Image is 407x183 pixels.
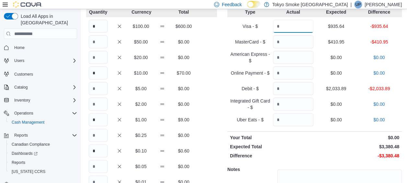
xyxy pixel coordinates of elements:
button: Reports [1,131,80,140]
p: Currency [131,9,150,15]
a: Home [12,44,27,52]
p: $0.00 [359,70,399,76]
p: $0.10 [131,148,150,154]
p: $0.00 [174,54,193,61]
h5: Notes [227,163,276,176]
input: Quantity [89,35,107,48]
input: Quantity [89,129,107,142]
span: [US_STATE] CCRS [12,169,45,174]
span: Users [12,57,77,65]
span: Inventory [12,96,77,104]
span: Inventory [14,98,30,103]
span: Reports [12,131,77,139]
span: Washington CCRS [9,168,77,176]
p: $0.25 [131,132,150,139]
a: [US_STATE] CCRS [9,168,48,176]
span: Cash Management [12,120,44,125]
span: Catalog [12,83,77,91]
p: Expected Total [230,143,313,150]
p: $20.00 [131,54,150,61]
a: Dashboards [6,149,80,158]
button: Users [1,56,80,65]
span: Feedback [222,1,242,8]
input: Quantity [273,35,313,48]
p: $2,033.89 [316,85,356,92]
p: MasterCard - $ [230,39,270,45]
span: Load All Apps in [GEOGRAPHIC_DATA] [18,13,77,26]
a: Dashboards [9,150,40,157]
div: Unike Patel [354,1,362,8]
span: Customers [14,72,33,77]
input: Quantity [89,160,107,173]
p: Integrated Gift Card - $ [230,98,270,111]
p: -$3,380.48 [316,152,399,159]
button: [US_STATE] CCRS [6,167,80,176]
p: American Express - $ [230,51,270,64]
p: $0.00 [316,54,356,61]
p: $10.00 [131,70,150,76]
input: Quantity [89,67,107,79]
input: Quantity [89,144,107,157]
span: Reports [12,160,25,165]
p: $9.00 [174,116,193,123]
input: Quantity [89,51,107,64]
span: Canadian Compliance [12,142,50,147]
p: $0.00 [316,116,356,123]
input: Quantity [273,20,313,33]
a: Reports [9,159,28,166]
input: Quantity [273,67,313,79]
span: Cash Management [9,118,77,126]
p: $0.00 [316,101,356,107]
p: $0.00 [174,39,193,45]
span: Home [14,45,25,50]
p: -$2,033.89 [359,85,399,92]
button: Home [1,43,80,52]
p: Actual [273,9,313,15]
p: $0.00 [359,101,399,107]
input: Quantity [89,113,107,126]
p: Difference [230,152,313,159]
button: Inventory [12,96,33,104]
p: $50.00 [131,39,150,45]
button: Operations [1,109,80,118]
input: Quantity [89,98,107,111]
p: $0.00 [316,134,399,141]
p: $0.00 [359,54,399,61]
button: Catalog [12,83,30,91]
p: Difference [359,9,399,15]
p: $600.00 [174,23,193,30]
p: -$410.95 [359,39,399,45]
input: Quantity [273,113,313,126]
p: $0.00 [174,85,193,92]
p: $2.00 [131,101,150,107]
p: Total [174,9,193,15]
input: Quantity [273,51,313,64]
button: Users [12,57,27,65]
p: $0.00 [174,132,193,139]
p: $0.00 [316,70,356,76]
p: Uber Eats - $ [230,116,270,123]
p: Quantity [89,9,107,15]
a: Customers [12,70,36,78]
button: Reports [6,158,80,167]
p: $70.00 [174,70,193,76]
button: Canadian Compliance [6,140,80,149]
p: Expected [316,9,356,15]
img: Cova [13,1,42,8]
p: | [350,1,352,8]
button: Cash Management [6,118,80,127]
p: $935.64 [316,23,356,30]
p: $0.00 [174,163,193,170]
p: $5.00 [131,85,150,92]
span: Catalog [14,85,28,90]
p: Type [230,9,270,15]
button: Customers [1,69,80,79]
p: Tokyo Smoke [GEOGRAPHIC_DATA] [272,1,348,8]
p: $0.05 [131,163,150,170]
p: $3,380.48 [316,143,399,150]
input: Quantity [273,98,313,111]
input: Quantity [89,82,107,95]
button: Reports [12,131,30,139]
span: Dashboards [12,151,38,156]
